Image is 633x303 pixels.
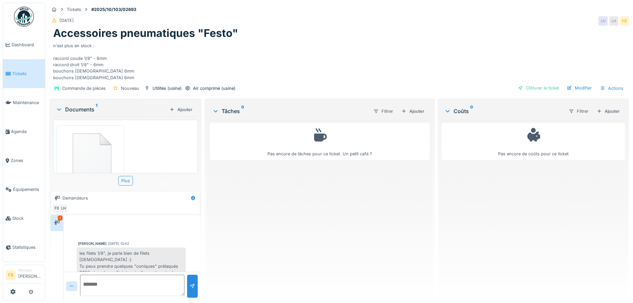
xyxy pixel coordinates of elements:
[18,268,42,282] li: [PERSON_NAME]
[444,107,563,115] div: Coûts
[58,127,123,189] img: 84750757-fdcc6f00-afbb-11ea-908a-1074b026b06b.png
[77,247,186,285] div: les filets 1/8", je parle bien de filets [DEMOGRAPHIC_DATA] :) Tu peux prendre quelques "coniques...
[62,85,106,91] div: Commande de pièces
[96,105,97,113] sup: 1
[52,204,61,213] div: FB
[56,105,167,113] div: Documents
[11,128,42,135] span: Agenda
[3,175,45,204] a: Équipements
[399,107,427,116] div: Ajouter
[598,16,608,26] div: LH
[18,268,42,273] div: Manager
[3,117,45,146] a: Agenda
[241,107,244,115] sup: 0
[6,268,42,284] a: FB Manager[PERSON_NAME]
[12,42,42,48] span: Dashboard
[167,105,195,114] div: Ajouter
[59,204,68,213] div: LH
[3,204,45,233] a: Stock
[59,17,74,24] div: [DATE]
[14,7,34,27] img: Badge_color-CXgf-gQk.svg
[3,30,45,59] a: Dashboard
[3,233,45,262] a: Statistiques
[12,215,42,222] span: Stock
[3,146,45,175] a: Zones
[6,270,16,280] li: FB
[3,59,45,88] a: Tickets
[67,6,81,13] div: Tickets
[62,195,88,201] div: Demandeurs
[212,107,368,115] div: Tâches
[370,106,396,116] div: Filtrer
[470,107,473,115] sup: 0
[12,244,42,250] span: Statistiques
[78,241,107,246] div: [PERSON_NAME]
[515,83,562,92] div: Clôturer le ticket
[108,241,129,246] div: [DATE] 13:42
[193,85,236,91] div: Air comprimé (usine)
[121,85,139,91] div: Nouveau
[118,176,133,186] div: Plus
[564,83,594,92] div: Modifier
[597,83,626,93] div: Actions
[609,16,618,26] div: LH
[594,107,622,116] div: Ajouter
[3,88,45,117] a: Maintenance
[214,126,425,157] div: Pas encore de tâches pour ce ticket. Un petit café ?
[13,99,42,106] span: Maintenance
[11,157,42,164] span: Zones
[53,27,238,40] h1: Accessoires pneumatiques "Festo"
[89,6,139,13] strong: #2025/10/103/02693
[566,106,591,116] div: Filtrer
[620,16,629,26] div: FB
[12,71,42,77] span: Tickets
[446,126,621,157] div: Pas encore de coûts pour ce ticket
[58,216,62,221] div: 1
[153,85,182,91] div: Utilités (usine)
[13,186,42,193] span: Équipements
[53,40,625,81] div: n'est plus en stock : raccord coude 1/8" - 6mm raccord droit 1/8" - 6mm bouchons [DEMOGRAPHIC_DAT...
